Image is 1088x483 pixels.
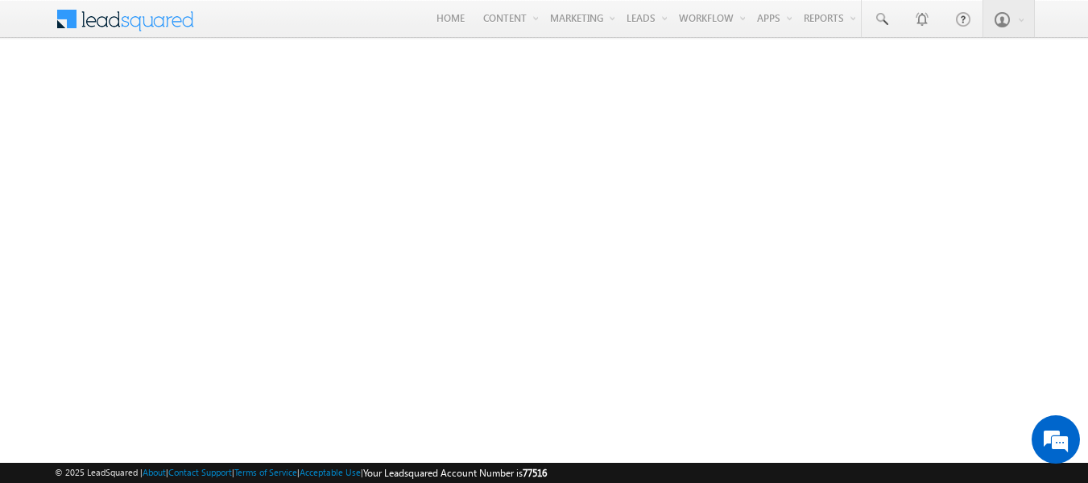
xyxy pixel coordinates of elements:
span: 77516 [523,467,547,479]
a: Acceptable Use [300,467,361,477]
a: Terms of Service [234,467,297,477]
a: Contact Support [168,467,232,477]
span: Your Leadsquared Account Number is [363,467,547,479]
a: About [143,467,166,477]
span: © 2025 LeadSquared | | | | | [55,465,547,481]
